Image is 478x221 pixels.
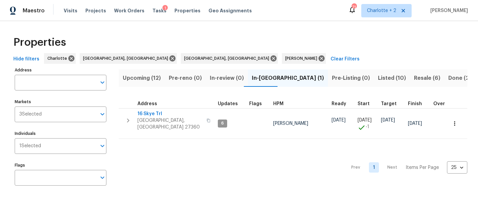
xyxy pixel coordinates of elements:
span: Pre-Listing (0) [332,73,370,83]
label: Flags [15,163,106,167]
span: Start [358,101,370,106]
span: [DATE] [408,121,422,126]
div: 25 [447,159,467,176]
span: Pre-reno (0) [169,73,202,83]
span: Flags [249,101,262,106]
button: Open [98,141,107,151]
div: [GEOGRAPHIC_DATA], [GEOGRAPHIC_DATA] [181,53,278,64]
span: Tasks [152,8,166,13]
span: Properties [13,39,66,46]
span: Properties [174,7,200,14]
span: Finish [408,101,422,106]
p: Items Per Page [406,164,439,171]
label: Address [15,68,106,72]
span: [GEOGRAPHIC_DATA], [GEOGRAPHIC_DATA] 27360 [137,117,202,131]
span: [PERSON_NAME] [428,7,468,14]
span: [DATE] [358,118,372,123]
div: Days past target finish date [433,101,457,106]
span: [GEOGRAPHIC_DATA], [GEOGRAPHIC_DATA] [184,55,272,62]
div: Projected renovation finish date [408,101,428,106]
nav: Pagination Navigation [345,143,467,192]
label: Markets [15,100,106,104]
span: In-[GEOGRAPHIC_DATA] (1) [252,73,324,83]
span: Charlotte + 2 [367,7,396,14]
div: [PERSON_NAME] [282,53,326,64]
div: [GEOGRAPHIC_DATA], [GEOGRAPHIC_DATA] [80,53,177,64]
div: 1 [162,5,168,12]
button: Clear Filters [328,53,362,65]
div: Charlotte [44,53,76,64]
span: Ready [332,101,346,106]
span: -1 [366,124,369,130]
span: Hide filters [13,55,39,63]
td: Project started 1 days early [355,108,378,139]
div: Earliest renovation start date (first business day after COE or Checkout) [332,101,352,106]
div: Target renovation project end date [381,101,403,106]
span: [DATE] [381,118,395,123]
span: [PERSON_NAME] [273,121,308,126]
span: Address [137,101,157,106]
span: [GEOGRAPHIC_DATA], [GEOGRAPHIC_DATA] [83,55,171,62]
span: Listed (10) [378,73,406,83]
button: Open [98,78,107,87]
span: [PERSON_NAME] [285,55,320,62]
span: Visits [64,7,77,14]
span: Projects [85,7,106,14]
label: Individuals [15,132,106,136]
span: Resale (6) [414,73,440,83]
div: Actual renovation start date [358,101,376,106]
span: Clear Filters [331,55,360,63]
a: Goto page 1 [369,162,379,173]
span: Upcoming (12) [123,73,161,83]
span: Maestro [23,7,45,14]
span: 1 Selected [19,143,41,149]
span: Charlotte [47,55,70,62]
button: Hide filters [11,53,42,65]
div: 71 [352,4,356,11]
span: Geo Assignments [208,7,252,14]
span: In-review (0) [210,73,244,83]
span: HPM [273,101,284,106]
span: 6 [218,121,226,126]
span: [DATE] [332,118,346,123]
span: Work Orders [114,7,144,14]
span: 16 Skye Trl [137,110,202,117]
button: Open [98,109,107,119]
span: Overall [433,101,451,106]
span: Updates [218,101,238,106]
span: 3 Selected [19,112,42,117]
span: Target [381,101,397,106]
button: Open [98,173,107,182]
